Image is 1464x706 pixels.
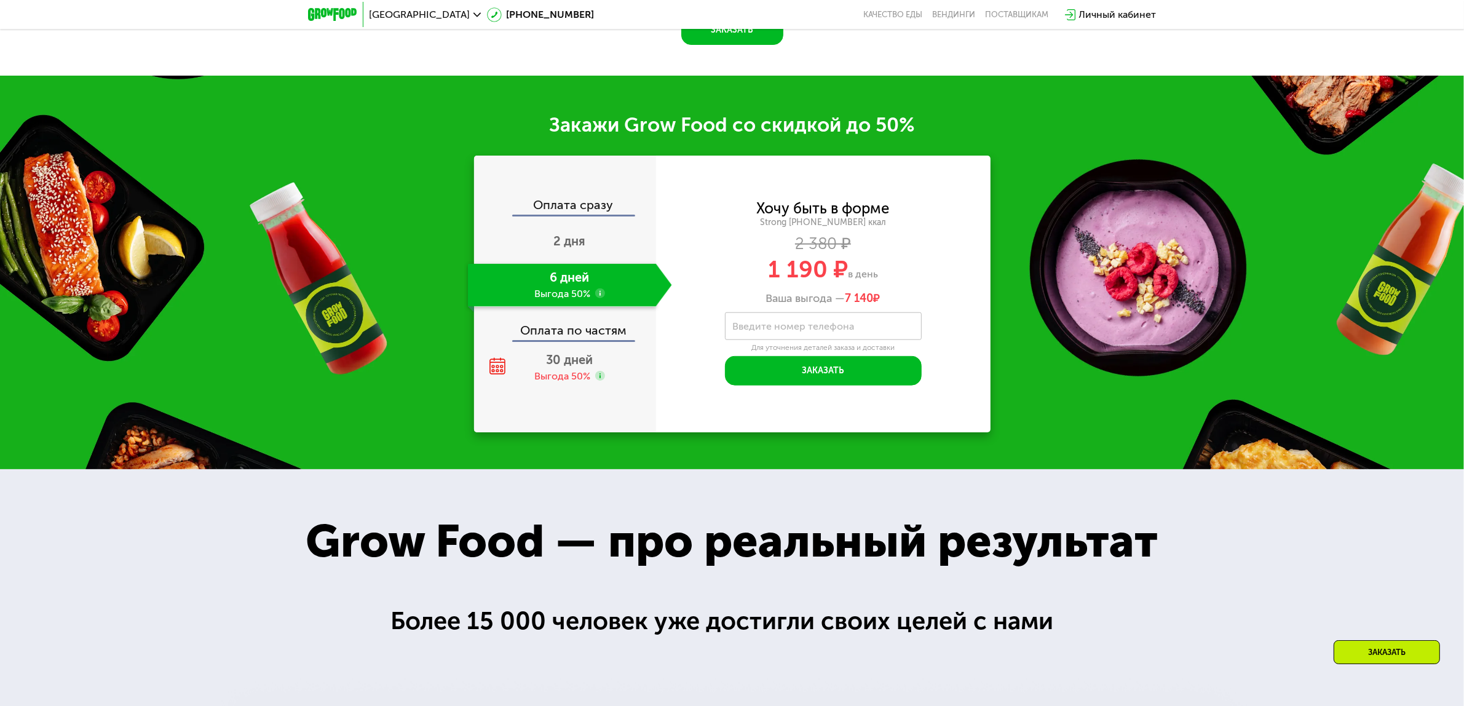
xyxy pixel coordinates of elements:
[534,370,590,383] div: Выгода 50%
[475,199,656,215] div: Оплата сразу
[1079,7,1157,22] div: Личный кабинет
[845,292,880,306] span: ₽
[475,312,656,340] div: Оплата по частям
[725,356,922,386] button: Заказать
[848,268,878,280] span: в день
[864,10,923,20] a: Качество еды
[845,292,874,305] span: 7 140
[656,217,991,228] div: Strong [PHONE_NUMBER] ккал
[733,323,855,330] label: Введите номер телефона
[656,292,991,306] div: Ваша выгода —
[1334,640,1440,664] div: Заказать
[390,602,1074,640] div: Более 15 000 человек уже достигли своих целей с нами
[271,507,1193,576] div: Grow Food — про реальный результат
[547,352,593,367] span: 30 дней
[487,7,595,22] a: [PHONE_NUMBER]
[768,255,848,284] span: 1 190 ₽
[554,234,586,248] span: 2 дня
[681,15,783,45] button: Заказать
[656,237,991,251] div: 2 380 ₽
[757,202,890,215] div: Хочу быть в форме
[370,10,470,20] span: [GEOGRAPHIC_DATA]
[725,343,922,353] div: Для уточнения деталей заказа и доставки
[986,10,1049,20] div: поставщикам
[933,10,976,20] a: Вендинги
